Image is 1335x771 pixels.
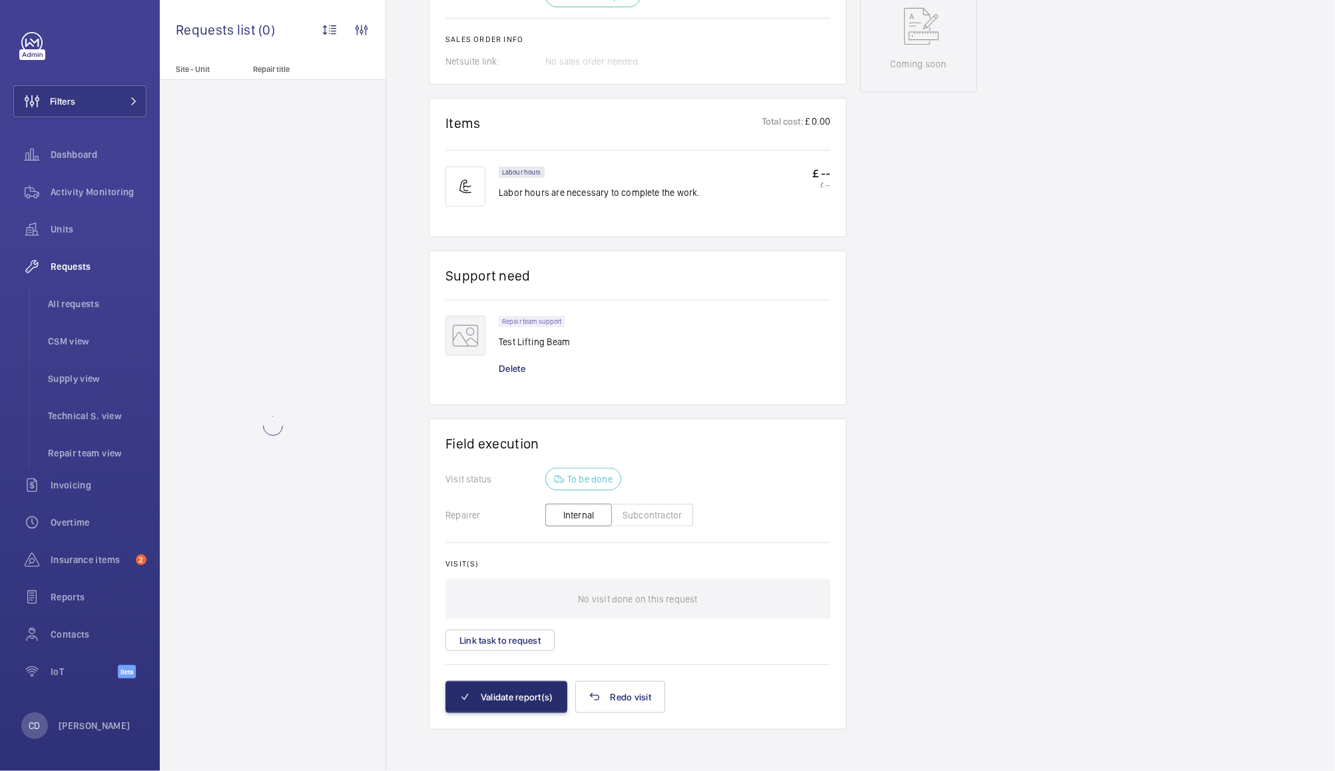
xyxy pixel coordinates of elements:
[499,335,573,349] p: Test Lifting Beam
[160,65,248,74] p: Site - Unit
[51,590,146,604] span: Reports
[51,148,146,161] span: Dashboard
[59,719,131,732] p: [PERSON_NAME]
[445,167,485,207] img: muscle-sm.svg
[136,554,146,565] span: 2
[445,435,830,452] h1: Field execution
[445,559,830,568] h2: Visit(s)
[51,260,146,273] span: Requests
[118,665,136,678] span: Beta
[545,504,612,526] button: Internal
[499,186,700,199] p: Labor hours are necessary to complete the work.
[762,115,804,131] p: Total cost:
[567,472,613,486] p: To be done
[48,409,146,422] span: Technical S. view
[51,223,146,236] span: Units
[445,630,555,651] button: Link task to request
[51,628,146,641] span: Contacts
[611,504,693,526] button: Subcontractor
[890,57,946,71] p: Coming soon
[51,665,118,678] span: IoT
[812,181,830,189] p: £ --
[50,95,75,108] span: Filters
[578,579,697,619] p: No visit done on this request
[48,372,146,385] span: Supply view
[445,35,830,44] h2: Sales order info
[445,267,531,284] h1: Support need
[51,185,146,199] span: Activity Monitoring
[48,446,146,460] span: Repair team view
[51,478,146,492] span: Invoicing
[502,319,561,324] p: Repair team support
[804,115,830,131] p: £ 0.00
[575,681,666,713] button: Redo visit
[499,362,539,375] div: Delete
[48,335,146,348] span: CSM view
[176,21,258,38] span: Requests list
[445,115,481,131] h1: Items
[51,553,131,566] span: Insurance items
[13,85,146,117] button: Filters
[253,65,341,74] p: Repair title
[51,516,146,529] span: Overtime
[48,297,146,311] span: All requests
[29,719,40,732] p: CD
[502,170,541,175] p: Labour hours
[812,167,830,181] p: £ --
[445,681,567,713] button: Validate report(s)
